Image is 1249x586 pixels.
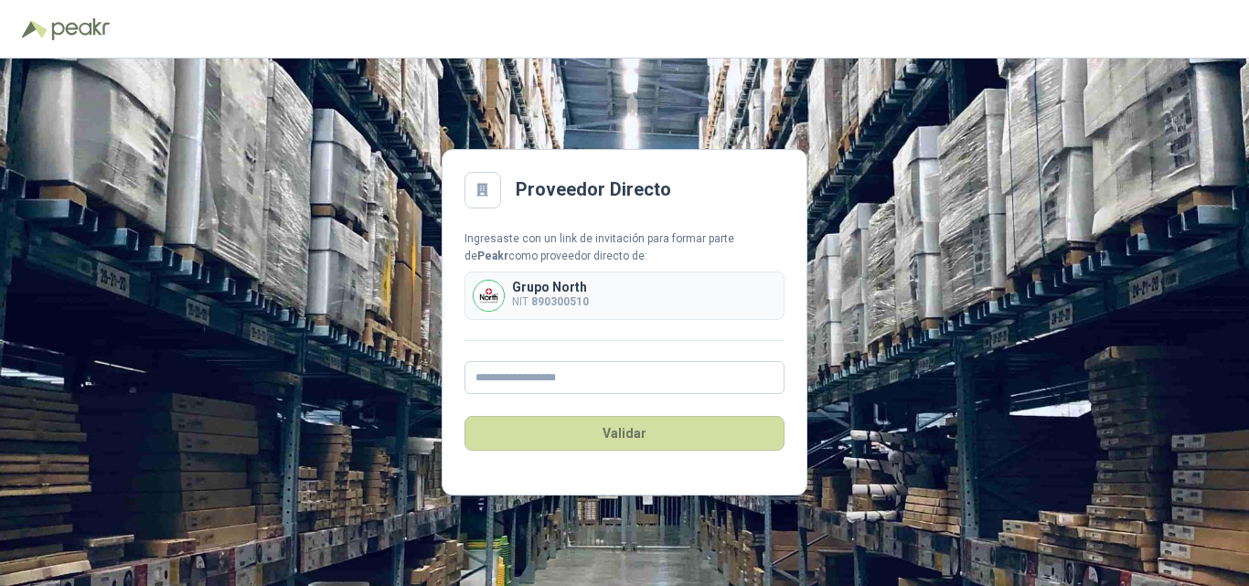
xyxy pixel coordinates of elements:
button: Validar [464,416,785,451]
p: NIT [512,293,589,311]
p: Grupo North [512,281,589,293]
img: Peakr [51,18,110,40]
img: Company Logo [474,281,504,311]
b: 890300510 [531,295,589,308]
div: Ingresaste con un link de invitación para formar parte de como proveedor directo de: [464,230,785,265]
h2: Proveedor Directo [516,176,671,204]
img: Logo [22,20,48,38]
b: Peakr [477,250,508,262]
